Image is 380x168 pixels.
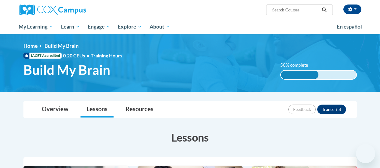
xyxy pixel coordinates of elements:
a: About [146,20,174,34]
a: Engage [84,20,114,34]
a: Learn [57,20,84,34]
span: En español [337,23,362,30]
a: Resources [120,102,160,118]
span: Engage [88,23,110,30]
button: Search [320,6,329,14]
span: About [150,23,170,30]
a: My Learning [15,20,57,34]
span: Build My Brain [23,62,110,78]
button: Transcript [317,105,346,114]
span: IACET Accredited [23,53,62,59]
span: Build My Brain [44,43,79,49]
span: Learn [61,23,80,30]
span: Training Hours [91,53,122,58]
div: Main menu [14,20,366,34]
span: My Learning [19,23,53,30]
span: • [87,53,89,58]
iframe: Button to launch messaging window [356,144,375,163]
button: Feedback [288,105,316,114]
a: Lessons [81,102,114,118]
span: 0.20 CEUs [63,52,91,59]
a: En español [333,20,366,33]
a: Cox Campus [19,5,127,15]
span: Explore [118,23,142,30]
img: Cox Campus [19,5,86,15]
a: Overview [36,102,74,118]
label: 50% complete [280,62,315,69]
input: Search Courses [272,6,320,14]
a: Home [23,43,38,49]
div: 50% complete [281,71,319,79]
button: Account Settings [343,5,361,14]
a: Explore [114,20,146,34]
h3: Lessons [23,130,357,145]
